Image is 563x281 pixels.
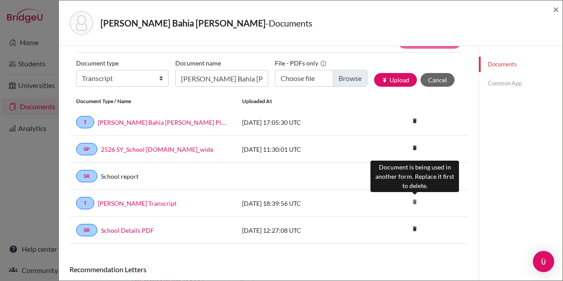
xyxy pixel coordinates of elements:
[408,115,421,127] a: delete
[76,143,97,155] a: SP
[101,145,213,154] a: 2526 SY_School [DOMAIN_NAME]_wide
[479,57,563,72] a: Documents
[275,56,327,70] label: File - PDFs only
[69,97,235,105] div: Document Type / Name
[101,172,139,181] a: School report
[76,197,94,209] a: T
[76,170,97,182] a: SR
[553,3,559,15] span: ×
[408,223,421,235] a: delete
[533,251,554,272] div: Open Intercom Messenger
[370,161,459,192] div: Document is being used in another form. Replace it first to delete.
[98,199,177,208] a: [PERSON_NAME] Transcript
[553,4,559,15] button: Close
[235,145,368,154] div: [DATE] 11:30:01 UTC
[69,265,468,273] h6: Recommendation Letters
[408,142,421,154] a: delete
[235,226,368,235] div: [DATE] 12:27:08 UTC
[479,76,563,91] a: Common App
[266,18,312,28] span: - Documents
[408,222,421,235] i: delete
[76,224,97,236] a: SR
[408,141,421,154] i: delete
[374,73,417,87] button: publishUpload
[76,116,94,128] a: T
[100,18,266,28] strong: [PERSON_NAME] Bahia [PERSON_NAME]
[175,56,221,70] label: Document name
[101,226,154,235] a: School Details PDF
[235,97,368,105] div: Uploaded at
[235,199,368,208] div: [DATE] 18:39:56 UTC
[408,195,421,208] i: delete
[420,73,455,87] button: Cancel
[76,56,119,70] label: Document type
[98,118,229,127] a: [PERSON_NAME] Bahia [PERSON_NAME] Pinto_Initial Transcript
[235,118,368,127] div: [DATE] 17:05:30 UTC
[382,77,388,83] i: publish
[408,114,421,127] i: delete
